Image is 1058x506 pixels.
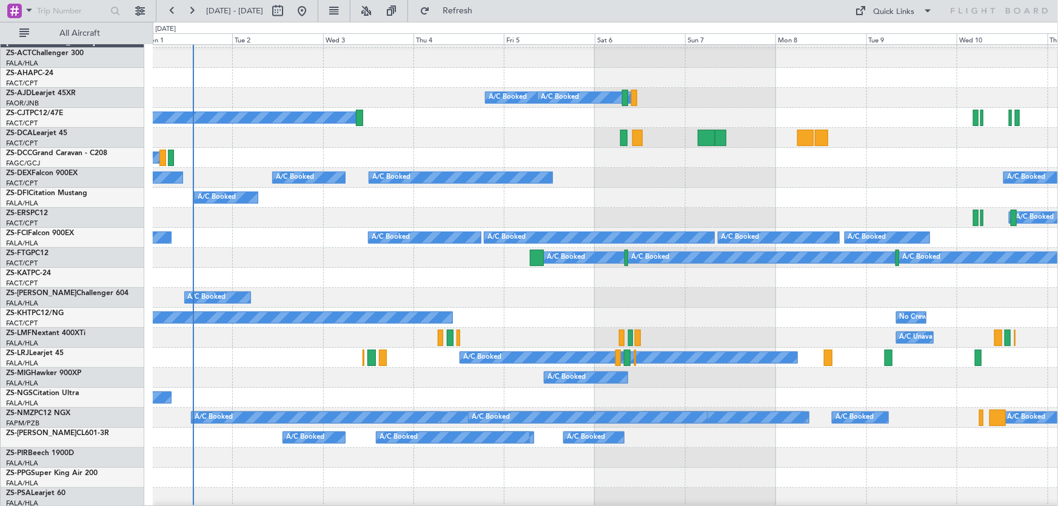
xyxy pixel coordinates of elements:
[6,250,31,257] span: ZS-FTG
[6,279,38,288] a: FACT/CPT
[849,1,939,21] button: Quick Links
[6,350,29,357] span: ZS-LRJ
[155,24,176,35] div: [DATE]
[6,359,38,368] a: FALA/HLA
[6,199,38,208] a: FALA/HLA
[6,410,34,417] span: ZS-NMZ
[6,490,31,497] span: ZS-PSA
[32,29,128,38] span: All Aircraft
[286,428,324,447] div: A/C Booked
[472,408,510,427] div: A/C Booked
[6,270,51,277] a: ZS-KATPC-24
[1007,168,1045,187] div: A/C Booked
[6,170,78,177] a: ZS-DEXFalcon 900EX
[595,33,685,44] div: Sat 6
[6,119,38,128] a: FACT/CPT
[6,139,38,148] a: FACT/CPT
[902,248,940,267] div: A/C Booked
[6,90,76,97] a: ZS-AJDLearjet 45XR
[413,33,504,44] div: Thu 4
[6,370,81,377] a: ZS-MIGHawker 900XP
[6,310,64,317] a: ZS-KHTPC12/NG
[6,110,30,117] span: ZS-CJT
[6,390,79,397] a: ZS-NGSCitation Ultra
[323,33,413,44] div: Wed 3
[6,450,28,457] span: ZS-PIR
[6,379,38,388] a: FALA/HLA
[6,390,33,397] span: ZS-NGS
[6,339,38,348] a: FALA/HLA
[547,368,586,387] div: A/C Booked
[6,110,63,117] a: ZS-CJTPC12/47E
[487,228,526,247] div: A/C Booked
[6,430,109,437] a: ZS-[PERSON_NAME]CL601-3R
[6,370,31,377] span: ZS-MIG
[6,159,40,168] a: FAGC/GCJ
[372,228,410,247] div: A/C Booked
[6,330,85,337] a: ZS-LMFNextant 400XTi
[6,410,70,417] a: ZS-NMZPC12 NGX
[6,190,87,197] a: ZS-DFICitation Mustang
[142,33,232,44] div: Mon 1
[6,239,38,248] a: FALA/HLA
[6,170,32,177] span: ZS-DEX
[6,479,38,488] a: FALA/HLA
[206,5,263,16] span: [DATE] - [DATE]
[6,299,38,308] a: FALA/HLA
[6,50,32,57] span: ZS-ACT
[848,228,886,247] div: A/C Booked
[6,350,64,357] a: ZS-LRJLearjet 45
[900,308,928,327] div: No Crew
[13,24,132,43] button: All Aircraft
[489,88,527,107] div: A/C Booked
[6,130,33,137] span: ZS-DCA
[631,248,669,267] div: A/C Booked
[414,1,487,21] button: Refresh
[6,330,32,337] span: ZS-LMF
[6,459,38,468] a: FALA/HLA
[6,470,98,477] a: ZS-PPGSuper King Air 200
[6,310,32,317] span: ZS-KHT
[463,348,501,367] div: A/C Booked
[6,419,39,428] a: FAPM/PZB
[6,490,65,497] a: ZS-PSALearjet 60
[195,408,233,427] div: A/C Booked
[874,6,915,18] div: Quick Links
[188,288,226,307] div: A/C Booked
[6,450,74,457] a: ZS-PIRBeech 1900D
[6,210,48,217] a: ZS-ERSPC12
[6,270,31,277] span: ZS-KAT
[6,150,107,157] a: ZS-DCCGrand Caravan - C208
[504,33,594,44] div: Fri 5
[6,99,39,108] a: FAOR/JNB
[232,33,323,44] div: Tue 2
[6,230,74,237] a: ZS-FCIFalcon 900EX
[380,428,418,447] div: A/C Booked
[6,219,38,228] a: FACT/CPT
[6,70,33,77] span: ZS-AHA
[6,70,53,77] a: ZS-AHAPC-24
[6,210,30,217] span: ZS-ERS
[6,50,84,57] a: ZS-ACTChallenger 300
[6,190,28,197] span: ZS-DFI
[567,428,605,447] div: A/C Booked
[276,168,314,187] div: A/C Booked
[37,2,107,20] input: Trip Number
[198,188,236,207] div: A/C Booked
[6,179,38,188] a: FACT/CPT
[6,250,49,257] a: ZS-FTGPC12
[835,408,874,427] div: A/C Booked
[541,88,579,107] div: A/C Booked
[6,290,76,297] span: ZS-[PERSON_NAME]
[6,59,38,68] a: FALA/HLA
[685,33,775,44] div: Sun 7
[6,230,28,237] span: ZS-FCI
[6,90,32,97] span: ZS-AJD
[957,33,1047,44] div: Wed 10
[1007,408,1045,427] div: A/C Booked
[900,328,950,347] div: A/C Unavailable
[6,79,38,88] a: FACT/CPT
[866,33,957,44] div: Tue 9
[722,228,760,247] div: A/C Booked
[432,7,483,15] span: Refresh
